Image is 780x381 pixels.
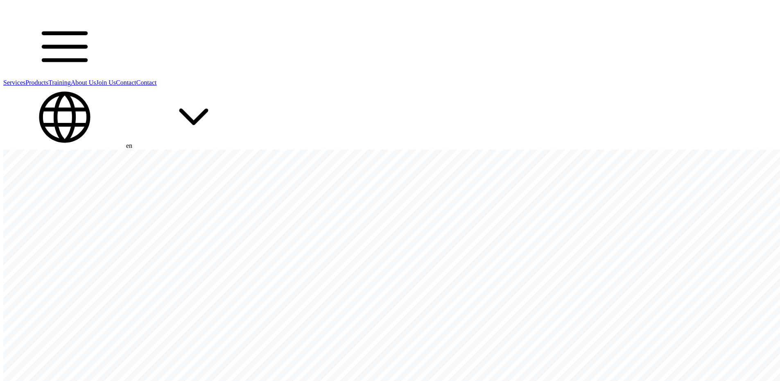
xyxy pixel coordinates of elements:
[3,9,73,16] a: HelloData
[126,142,132,149] span: en
[3,79,25,86] a: Services
[25,79,48,86] a: Products
[3,86,777,150] div: en
[71,79,96,86] a: About Us
[116,79,136,86] a: Contact
[48,79,71,86] a: Training
[136,79,157,86] a: Contact
[96,79,116,86] a: Join Us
